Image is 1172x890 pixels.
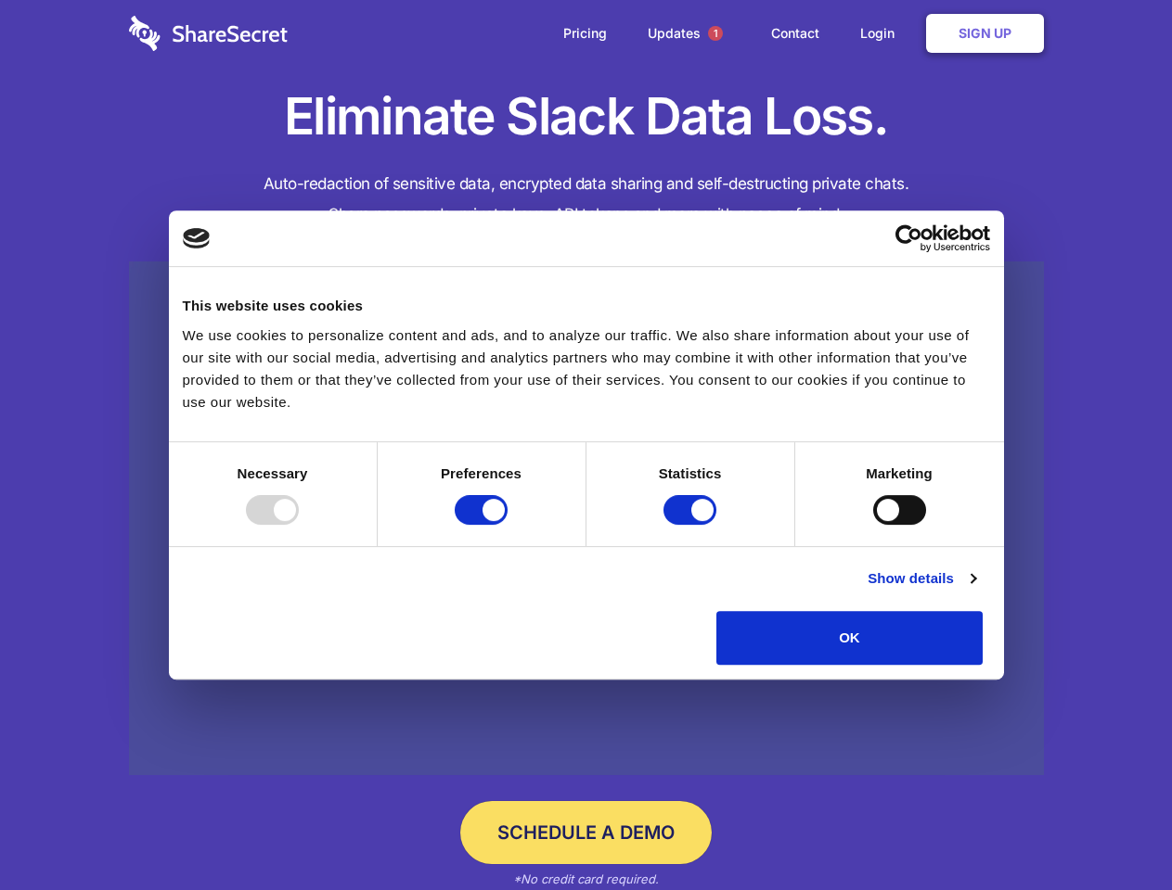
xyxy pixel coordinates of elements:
strong: Marketing [866,465,933,481]
img: logo-wordmark-white-trans-d4663122ce5f474addd5e946df7df03e33cb6a1c49d2221995e7729f52c070b2.svg [129,16,288,51]
div: This website uses cookies [183,295,990,317]
a: Schedule a Demo [460,801,712,864]
a: Wistia video thumbnail [129,261,1044,776]
img: logo [183,228,211,248]
div: We use cookies to personalize content and ads, and to analyze our traffic. We also share informat... [183,324,990,413]
em: *No credit card required. [513,871,659,886]
a: Usercentrics Cookiebot - opens in a new window [828,224,990,252]
a: Login [842,5,922,62]
a: Contact [753,5,838,62]
a: Sign Up [926,14,1044,53]
strong: Statistics [659,465,722,481]
a: Show details [868,567,975,590]
h1: Eliminate Slack Data Loss. [129,83,1044,150]
a: Pricing [545,5,625,62]
span: 1 [708,26,723,41]
strong: Preferences [441,465,522,481]
h4: Auto-redaction of sensitive data, encrypted data sharing and self-destructing private chats. Shar... [129,169,1044,230]
strong: Necessary [238,465,308,481]
button: OK [716,611,983,665]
